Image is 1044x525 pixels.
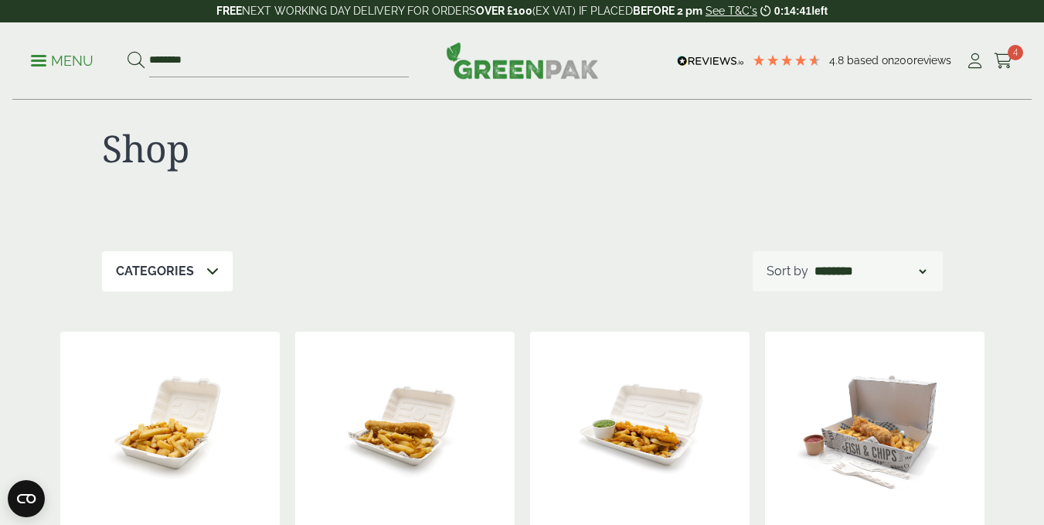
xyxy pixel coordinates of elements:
[994,49,1013,73] a: 4
[847,54,894,66] span: Based on
[752,53,821,67] div: 4.79 Stars
[116,262,194,281] p: Categories
[706,5,757,17] a: See T&C's
[811,262,929,281] select: Shop order
[765,332,984,525] img: Small - Corrugated Newsprint Fish & Chips Box with Food Variant 1
[913,54,951,66] span: reviews
[677,56,744,66] img: REVIEWS.io
[446,42,599,79] img: GreenPak Supplies
[774,5,811,17] span: 0:14:41
[8,480,45,517] button: Open CMP widget
[829,54,847,66] span: 4.8
[530,332,750,525] img: 2320028 Large Bagasse Bio Box open with food
[767,262,808,281] p: Sort by
[633,5,702,17] strong: BEFORE 2 pm
[476,5,532,17] strong: OVER £100
[31,52,94,70] p: Menu
[31,52,94,67] a: Menu
[965,53,984,69] i: My Account
[102,126,522,171] h1: Shop
[994,53,1013,69] i: Cart
[1008,45,1023,60] span: 4
[811,5,828,17] span: left
[60,332,280,525] img: 2320027AB Small Bio Box open with food
[894,54,913,66] span: 200
[216,5,242,17] strong: FREE
[295,332,515,525] img: 2320027AA Medium Bio Box open with food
